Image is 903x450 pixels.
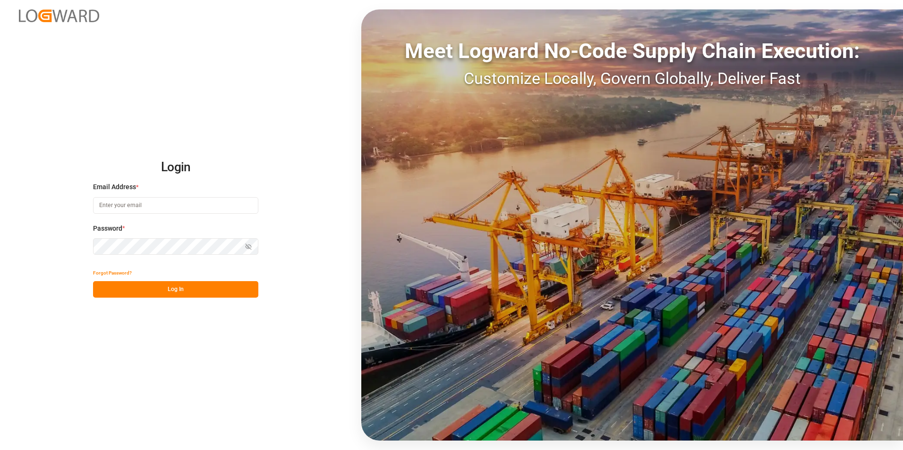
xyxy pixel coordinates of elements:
[361,67,903,91] div: Customize Locally, Govern Globally, Deliver Fast
[361,35,903,67] div: Meet Logward No-Code Supply Chain Execution:
[93,152,258,183] h2: Login
[93,197,258,214] input: Enter your email
[19,9,99,22] img: Logward_new_orange.png
[93,224,122,233] span: Password
[93,182,136,192] span: Email Address
[93,265,132,281] button: Forgot Password?
[93,281,258,298] button: Log In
